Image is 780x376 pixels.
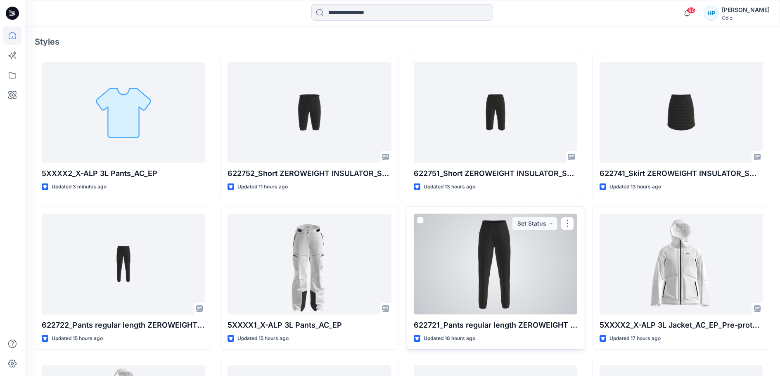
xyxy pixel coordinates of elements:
p: 622751_Short ZEROWEIGHT INSULATOR_SMS_3D [414,168,577,179]
a: 622721_Pants regular length ZEROWEIGHT PRO WINDPROOF WARM_SMS_3D [414,214,577,314]
a: 622752_Short ZEROWEIGHT INSULATOR_SMS_3D [228,62,391,163]
p: Updated 3 minutes ago [52,183,107,191]
div: [PERSON_NAME] [722,5,770,15]
p: 5XXXX2_X-ALP 3L Pants_AC_EP [42,168,205,179]
p: Updated 13 hours ago [424,183,475,191]
a: 622722_Pants regular length ZEROWEIGHT PRO WINDPROOF WARM_SMS_3D [42,214,205,314]
p: 5XXXX2_X-ALP 3L Jacket_AC_EP_Pre-proto_GM [600,319,763,331]
p: 622721_Pants regular length ZEROWEIGHT PRO WINDPROOF WARM_SMS_3D [414,319,577,331]
a: 622751_Short ZEROWEIGHT INSULATOR_SMS_3D [414,62,577,163]
p: Updated 16 hours ago [424,334,475,343]
a: 5XXXX2_X-ALP 3L Pants_AC_EP [42,62,205,163]
p: 622722_Pants regular length ZEROWEIGHT PRO WINDPROOF WARM_SMS_3D [42,319,205,331]
a: 622741_Skirt ZEROWEIGHT INSULATOR_SMS_3D [600,62,763,163]
div: HP [704,6,718,21]
p: Updated 13 hours ago [609,183,661,191]
p: Updated 15 hours ago [52,334,103,343]
p: Updated 15 hours ago [237,334,289,343]
a: 5XXXX1_X-ALP 3L Pants_AC_EP [228,214,391,314]
h4: Styles [35,37,770,47]
p: 622752_Short ZEROWEIGHT INSULATOR_SMS_3D [228,168,391,179]
div: Odlo [722,15,770,21]
p: 622741_Skirt ZEROWEIGHT INSULATOR_SMS_3D [600,168,763,179]
p: Updated 17 hours ago [609,334,661,343]
a: 5XXXX2_X-ALP 3L Jacket_AC_EP_Pre-proto_GM [600,214,763,314]
span: 96 [687,7,696,14]
p: 5XXXX1_X-ALP 3L Pants_AC_EP [228,319,391,331]
p: Updated 11 hours ago [237,183,288,191]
